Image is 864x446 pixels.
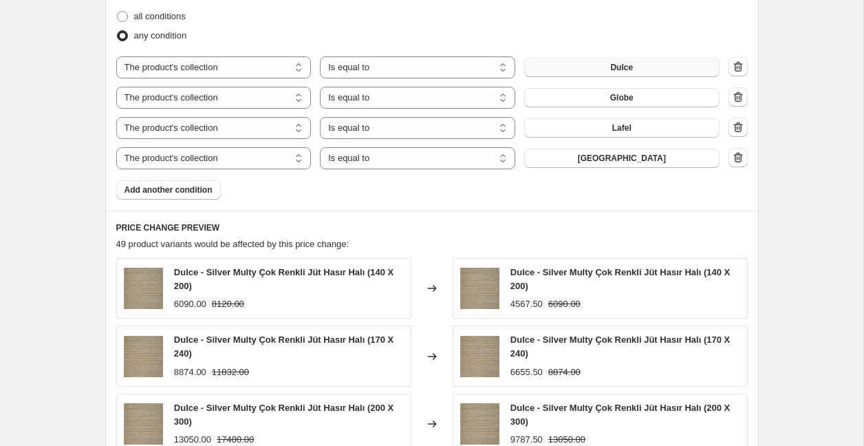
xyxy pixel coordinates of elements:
div: 8874.00 [174,365,206,379]
img: DLC001_5761SilverMulty_1_80x.jpg [124,336,163,377]
div: 4567.50 [510,297,543,311]
span: Add another condition [125,184,213,195]
strike: 8874.00 [548,365,581,379]
strike: 6090.00 [548,297,581,311]
span: 49 product variants would be affected by this price change: [116,239,349,249]
span: [GEOGRAPHIC_DATA] [578,153,666,164]
button: Add another condition [116,180,221,200]
img: DLC001_5761SilverMulty_1_80x.jpg [460,336,499,377]
button: Lafel [524,118,720,138]
img: DLC001_5761SilverMulty_1_80x.jpg [124,403,163,445]
strike: 8120.00 [212,297,244,311]
span: Dulce - Silver Multy Çok Renkli Jüt Hasır Halı (140 X 200) [174,267,393,291]
span: Dulce - Silver Multy Çok Renkli Jüt Hasır Halı (140 X 200) [510,267,730,291]
span: Lafel [612,123,631,134]
span: any condition [134,30,187,41]
button: Dulce [524,58,720,77]
div: 6090.00 [174,297,206,311]
span: all conditions [134,11,186,21]
span: Dulce - Silver Multy Çok Renkli Jüt Hasır Halı (200 X 300) [510,403,730,427]
img: DLC001_5761SilverMulty_1_80x.jpg [124,268,163,309]
span: Dulce - Silver Multy Çok Renkli Jüt Hasır Halı (200 X 300) [174,403,393,427]
span: Dulce [610,62,633,73]
span: Dulce - Silver Multy Çok Renkli Jüt Hasır Halı (170 X 240) [510,334,730,359]
button: Verona [524,149,720,168]
h6: PRICE CHANGE PREVIEW [116,222,748,233]
img: DLC001_5761SilverMulty_1_80x.jpg [460,268,499,309]
span: Globe [610,92,634,103]
div: 6655.50 [510,365,543,379]
img: DLC001_5761SilverMulty_1_80x.jpg [460,403,499,445]
strike: 11832.00 [212,365,249,379]
button: Globe [524,88,720,107]
span: Dulce - Silver Multy Çok Renkli Jüt Hasır Halı (170 X 240) [174,334,393,359]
